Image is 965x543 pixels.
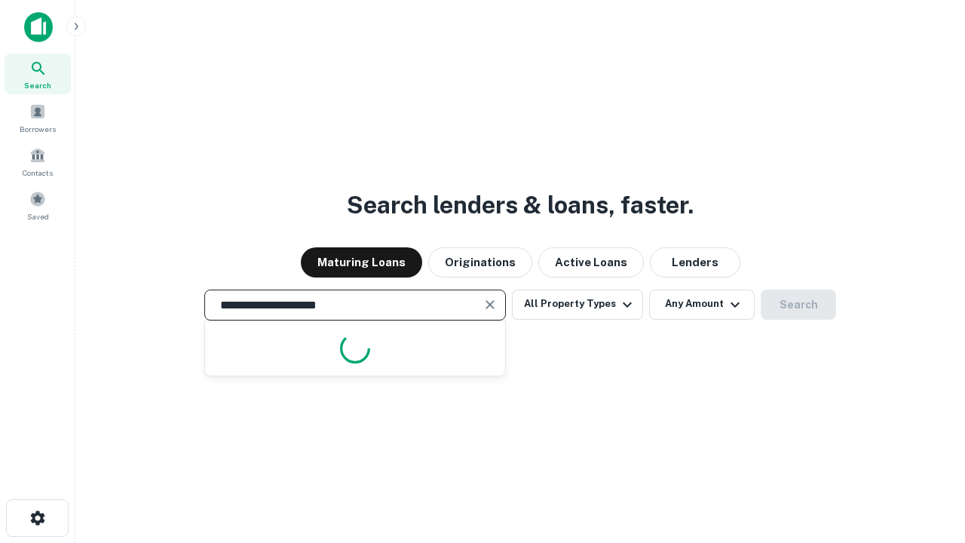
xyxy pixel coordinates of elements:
[347,187,694,223] h3: Search lenders & loans, faster.
[24,79,51,91] span: Search
[649,290,755,320] button: Any Amount
[27,210,49,222] span: Saved
[20,123,56,135] span: Borrowers
[538,247,644,278] button: Active Loans
[479,294,501,315] button: Clear
[5,54,71,94] a: Search
[5,141,71,182] a: Contacts
[5,185,71,225] a: Saved
[512,290,643,320] button: All Property Types
[428,247,532,278] button: Originations
[301,247,422,278] button: Maturing Loans
[24,12,53,42] img: capitalize-icon.png
[23,167,53,179] span: Contacts
[5,97,71,138] a: Borrowers
[890,422,965,495] iframe: Chat Widget
[650,247,740,278] button: Lenders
